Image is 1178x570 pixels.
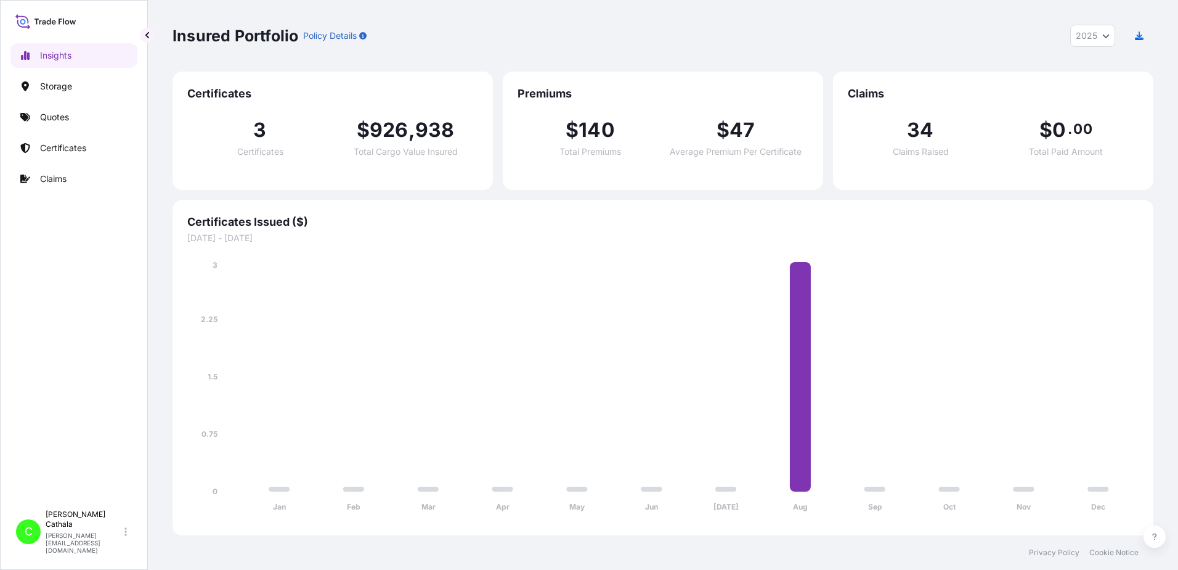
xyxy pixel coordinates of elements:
[25,526,33,538] span: C
[1091,502,1105,511] tspan: Dec
[10,43,137,68] a: Insights
[347,502,360,511] tspan: Feb
[46,532,122,554] p: [PERSON_NAME][EMAIL_ADDRESS][DOMAIN_NAME]
[273,502,286,511] tspan: Jan
[569,502,585,511] tspan: May
[237,147,283,156] span: Certificates
[421,502,436,511] tspan: Mar
[1076,30,1097,42] span: 2025
[729,120,755,140] span: 47
[408,120,415,140] span: ,
[40,173,67,185] p: Claims
[518,86,808,101] span: Premiums
[566,120,579,140] span: $
[173,26,298,46] p: Insured Portfolio
[40,80,72,93] p: Storage
[40,142,86,154] p: Certificates
[208,372,217,381] tspan: 1.5
[868,502,882,511] tspan: Sep
[717,120,729,140] span: $
[187,232,1139,244] span: [DATE] - [DATE]
[713,502,739,511] tspan: [DATE]
[10,74,137,99] a: Storage
[303,30,357,42] p: Policy Details
[357,120,370,140] span: $
[10,167,137,191] a: Claims
[559,147,621,156] span: Total Premiums
[1073,124,1092,134] span: 00
[1052,120,1066,140] span: 0
[201,315,217,324] tspan: 2.25
[579,120,615,140] span: 140
[645,502,658,511] tspan: Jun
[10,136,137,160] a: Certificates
[354,147,458,156] span: Total Cargo Value Insured
[496,502,510,511] tspan: Apr
[10,105,137,130] a: Quotes
[1029,548,1079,558] a: Privacy Policy
[907,120,933,140] span: 34
[40,111,69,123] p: Quotes
[943,502,956,511] tspan: Oct
[1068,124,1072,134] span: .
[370,120,408,140] span: 926
[187,86,478,101] span: Certificates
[46,510,122,529] p: [PERSON_NAME] Cathala
[187,215,1139,229] span: Certificates Issued ($)
[1029,147,1103,156] span: Total Paid Amount
[213,487,217,496] tspan: 0
[1070,25,1115,47] button: Year Selector
[893,147,949,156] span: Claims Raised
[201,429,217,439] tspan: 0.75
[848,86,1139,101] span: Claims
[793,502,808,511] tspan: Aug
[213,260,217,270] tspan: 3
[415,120,455,140] span: 938
[253,120,266,140] span: 3
[1039,120,1052,140] span: $
[40,49,71,62] p: Insights
[1017,502,1031,511] tspan: Nov
[670,147,802,156] span: Average Premium Per Certificate
[1089,548,1139,558] a: Cookie Notice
